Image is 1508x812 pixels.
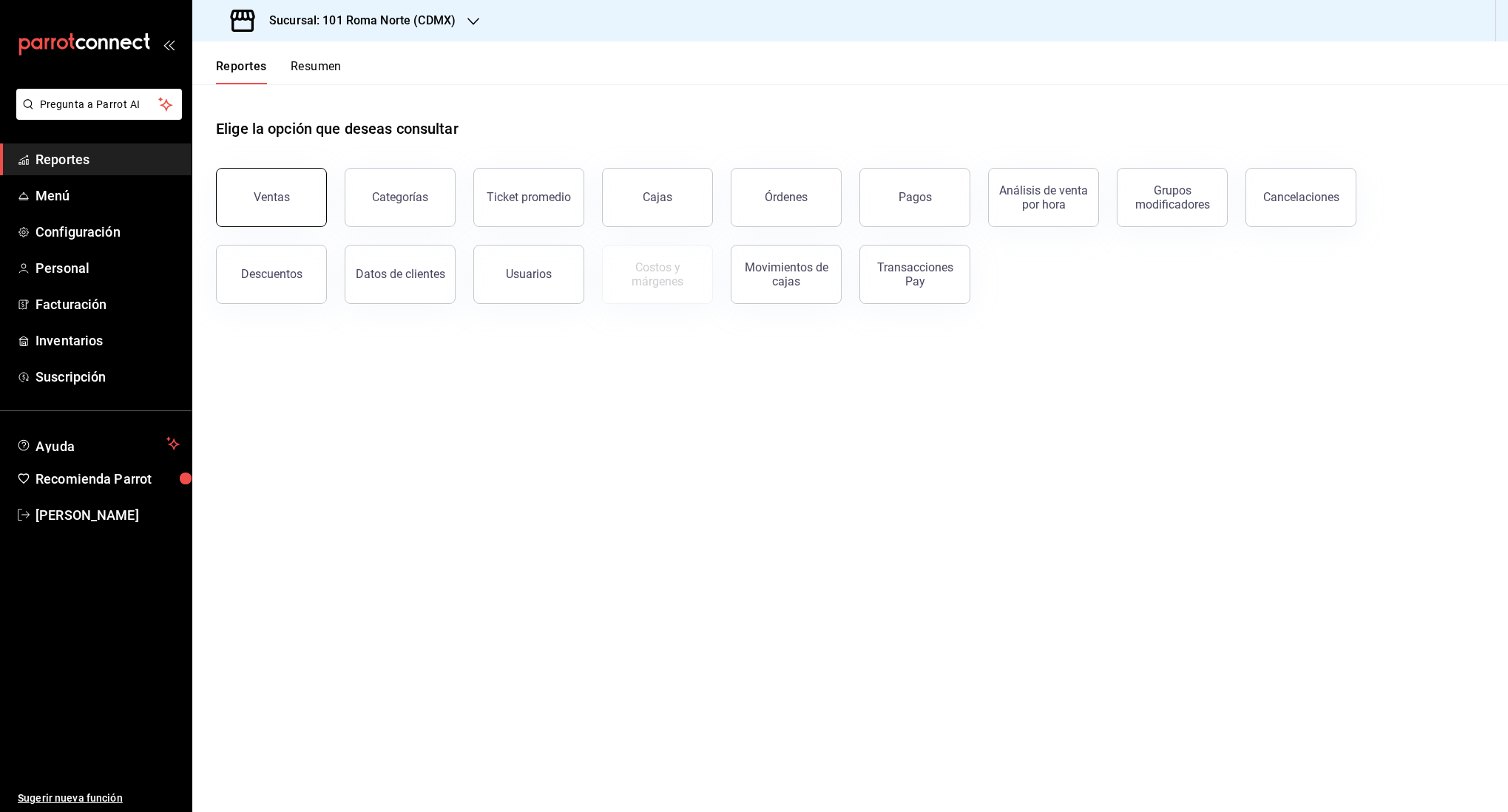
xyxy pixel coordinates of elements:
[859,245,970,304] button: Transacciones Pay
[35,294,180,314] span: Facturación
[35,258,180,278] span: Personal
[216,118,459,140] h1: Elige la opción que deseas consultar
[35,331,180,351] span: Inventarios
[765,190,808,204] div: Órdenes
[254,190,290,204] div: Ventas
[16,89,182,120] button: Pregunta a Parrot AI
[602,245,713,304] button: Contrata inventarios para ver este reporte
[216,59,267,84] button: Reportes
[602,168,713,227] button: Cajas
[291,59,342,84] button: Resumen
[257,12,456,30] h3: Sucursal: 101 Roma Norte (CDMX)
[35,435,160,453] span: Ayuda
[35,222,180,242] span: Configuración
[473,245,584,304] button: Usuarios
[216,168,327,227] button: Ventas
[345,245,456,304] button: Datos de clientes
[356,267,445,281] div: Datos de clientes
[998,183,1089,212] div: Análisis de venta por hora
[473,168,584,227] button: Ticket promedio
[35,149,180,169] span: Reportes
[10,107,182,123] a: Pregunta a Parrot AI
[487,190,571,204] div: Ticket promedio
[731,168,842,227] button: Órdenes
[35,367,180,387] span: Suscripción
[612,260,703,288] div: Costos y márgenes
[163,38,175,50] button: open_drawer_menu
[35,186,180,206] span: Menú
[859,168,970,227] button: Pagos
[216,245,327,304] button: Descuentos
[345,168,456,227] button: Categorías
[643,190,672,204] div: Cajas
[731,245,842,304] button: Movimientos de cajas
[35,505,180,525] span: [PERSON_NAME]
[216,59,342,84] div: navigation tabs
[35,469,180,489] span: Recomienda Parrot
[988,168,1099,227] button: Análisis de venta por hora
[241,267,302,281] div: Descuentos
[506,267,552,281] div: Usuarios
[1245,168,1356,227] button: Cancelaciones
[1126,183,1218,212] div: Grupos modificadores
[40,97,159,112] span: Pregunta a Parrot AI
[1263,190,1339,204] div: Cancelaciones
[899,190,932,204] div: Pagos
[372,190,428,204] div: Categorías
[869,260,961,288] div: Transacciones Pay
[740,260,832,288] div: Movimientos de cajas
[1117,168,1228,227] button: Grupos modificadores
[18,791,180,806] span: Sugerir nueva función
